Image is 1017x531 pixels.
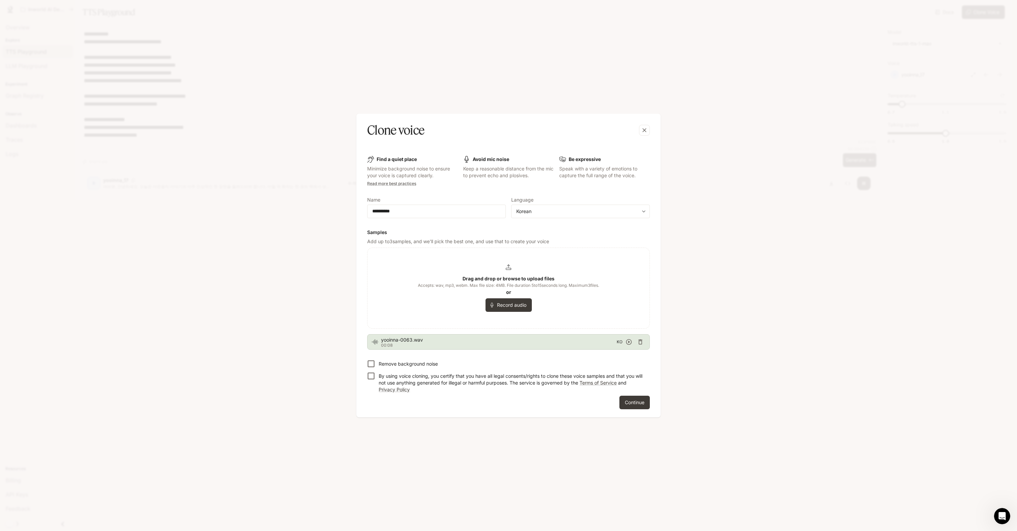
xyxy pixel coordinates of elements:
h5: Clone voice [367,122,424,139]
b: or [506,289,511,295]
span: KO [617,339,622,345]
p: Remove background noise [379,361,438,367]
b: Find a quiet place [377,156,417,162]
iframe: Intercom live chat [994,508,1010,524]
button: Continue [619,396,650,409]
span: yooinna-0063.wav [381,337,617,343]
b: Drag and drop or browse to upload files [463,276,554,281]
button: Record audio [486,298,532,312]
p: Add up to 3 samples, and we'll pick the best one, and use that to create your voice [367,238,650,245]
div: Korean [512,208,649,215]
div: Korean [516,208,639,215]
p: By using voice cloning, you certify that you have all legal consents/rights to clone these voice ... [379,373,644,393]
b: Be expressive [569,156,601,162]
p: Minimize background noise to ensure your voice is captured clearly. [367,165,458,179]
p: Language [511,198,534,202]
a: Terms of Service [580,380,617,386]
a: Privacy Policy [379,387,410,392]
p: Speak with a variety of emotions to capture the full range of the voice. [559,165,650,179]
b: Avoid mic noise [473,156,509,162]
a: Read more best practices [367,181,416,186]
span: Accepts: wav, mp3, webm. Max file size: 4MB. File duration 5 to 15 seconds long. Maximum 3 files. [418,282,599,289]
p: 00:08 [381,343,617,347]
h6: Samples [367,229,650,236]
p: Name [367,198,380,202]
p: Keep a reasonable distance from the mic to prevent echo and plosives. [463,165,554,179]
